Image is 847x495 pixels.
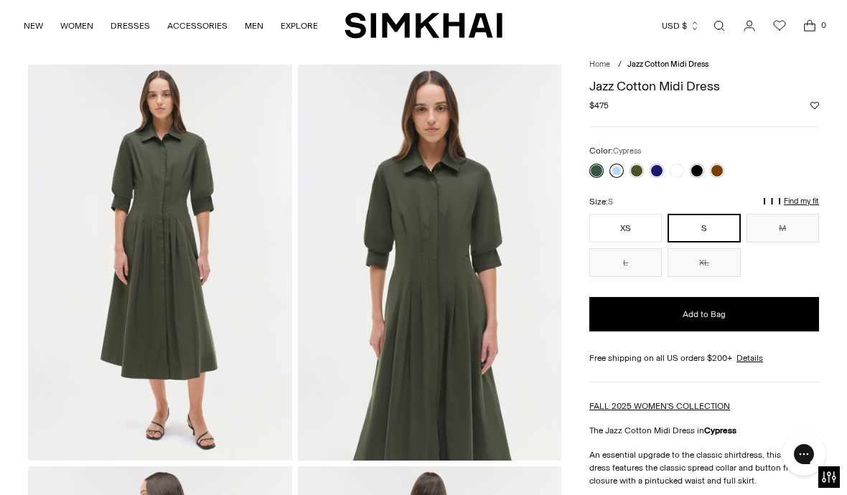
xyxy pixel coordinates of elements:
[795,11,824,40] a: Open cart modal
[345,11,502,39] a: SIMKHAI
[11,440,144,484] iframe: Sign Up via Text for Offers
[589,59,819,71] nav: breadcrumbs
[662,10,700,42] button: USD $
[298,65,562,460] img: Jazz Cotton Midi Dress
[245,10,263,42] a: MEN
[28,65,292,460] img: Jazz Cotton Midi Dress
[735,11,764,40] a: Go to the account page
[810,101,819,110] button: Add to Wishlist
[736,352,763,364] a: Details
[281,10,318,42] a: EXPLORE
[589,144,641,158] label: Color:
[589,448,819,487] p: An essential upgrade to the classic shirtdress, this midi dress features the classic spread colla...
[618,59,622,71] div: /
[589,352,819,364] div: Free shipping on all US orders $200+
[704,425,736,435] strong: Cypress
[589,99,609,112] span: $475
[683,308,726,321] span: Add to Bag
[589,297,819,331] button: Add to Bag
[747,214,819,242] button: M
[167,10,228,42] a: ACCESSORIES
[608,197,613,207] span: S
[668,248,740,277] button: XL
[705,11,734,40] a: Open search modal
[668,214,740,242] button: S
[24,10,43,42] a: NEW
[60,10,93,42] a: WOMEN
[589,80,819,93] h1: Jazz Cotton Midi Dress
[589,248,662,277] button: L
[765,11,794,40] a: Wishlist
[817,19,830,32] span: 0
[589,424,819,437] p: The Jazz Cotton Midi Dress in
[589,60,610,69] a: Home
[589,214,662,242] button: XS
[111,10,150,42] a: DRESSES
[589,401,730,411] a: FALL 2025 WOMEN'S COLLECTION
[589,195,613,209] label: Size:
[613,146,641,156] span: Cypress
[627,60,708,69] span: Jazz Cotton Midi Dress
[775,428,833,481] iframe: Gorgias live chat messenger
